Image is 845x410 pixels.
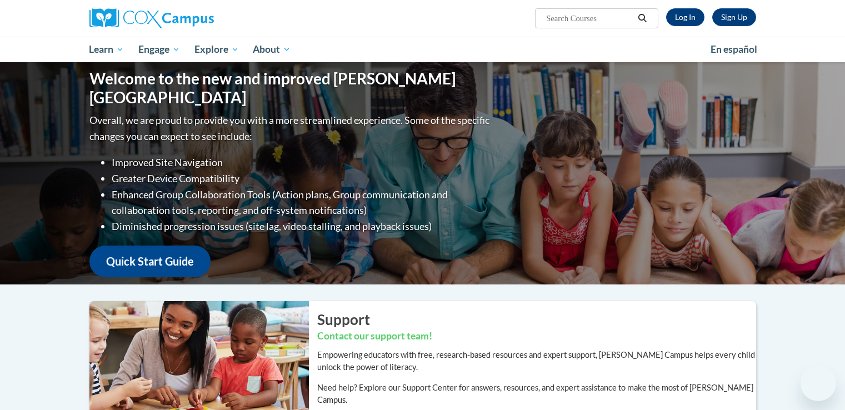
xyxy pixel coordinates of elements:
[112,154,492,171] li: Improved Site Navigation
[712,8,756,26] a: Register
[317,309,756,329] h2: Support
[112,187,492,219] li: Enhanced Group Collaboration Tools (Action plans, Group communication and collaboration tools, re...
[545,12,634,25] input: Search Courses
[187,37,246,62] a: Explore
[89,8,301,28] a: Cox Campus
[89,43,124,56] span: Learn
[317,382,756,406] p: Need help? Explore our Support Center for answers, resources, and expert assistance to make the m...
[112,171,492,187] li: Greater Device Compatibility
[703,38,764,61] a: En español
[89,112,492,144] p: Overall, we are proud to provide you with a more streamlined experience. Some of the specific cha...
[246,37,298,62] a: About
[89,69,492,107] h1: Welcome to the new and improved [PERSON_NAME][GEOGRAPHIC_DATA]
[317,349,756,373] p: Empowering educators with free, research-based resources and expert support, [PERSON_NAME] Campus...
[801,366,836,401] iframe: Button to launch messaging window
[666,8,704,26] a: Log In
[317,329,756,343] h3: Contact our support team!
[73,37,773,62] div: Main menu
[82,37,132,62] a: Learn
[711,43,757,55] span: En español
[634,12,651,25] button: Search
[112,218,492,234] li: Diminished progression issues (site lag, video stalling, and playback issues)
[89,8,214,28] img: Cox Campus
[138,43,180,56] span: Engage
[253,43,291,56] span: About
[131,37,187,62] a: Engage
[89,246,211,277] a: Quick Start Guide
[194,43,239,56] span: Explore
